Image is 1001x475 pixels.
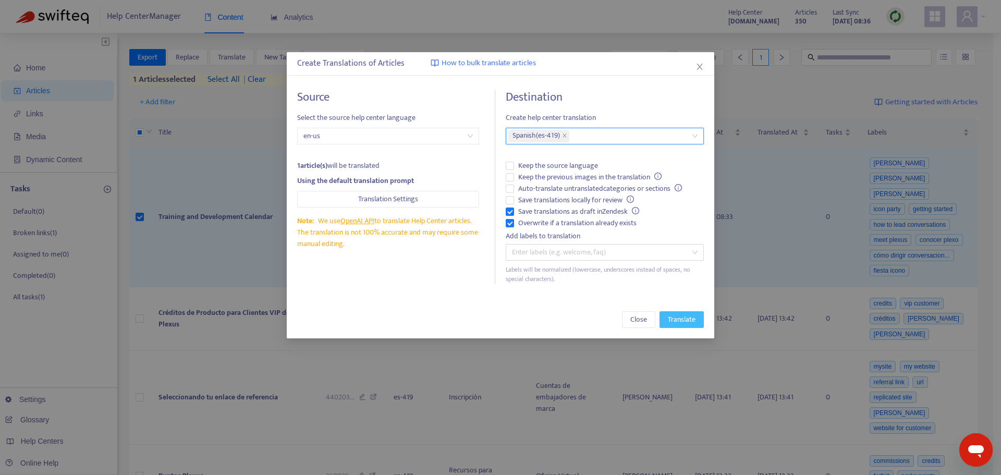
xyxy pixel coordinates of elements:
[959,433,993,467] iframe: Button to launch messaging window
[431,59,439,67] img: image-link
[297,215,479,250] div: We use to translate Help Center articles. The translation is not 100% accurate and may require so...
[660,311,704,328] button: Translate
[297,175,479,187] div: Using the default translation prompt
[506,90,704,104] h4: Destination
[303,128,473,144] span: en-us
[630,314,647,325] span: Close
[514,194,638,206] span: Save translations locally for review
[297,160,327,172] strong: 1 article(s)
[297,90,479,104] h4: Source
[632,207,639,214] span: info-circle
[340,215,374,227] a: OpenAI API
[695,63,704,71] span: close
[562,133,567,139] span: close
[297,57,704,70] div: Create Translations of Articles
[506,265,704,285] div: Labels will be normalized (lowercase, underscores instead of spaces, no special characters).
[506,112,704,124] span: Create help center translation
[694,61,705,72] button: Close
[622,311,655,328] button: Close
[514,206,643,217] span: Save translations as draft in Zendesk
[297,191,479,208] button: Translation Settings
[514,172,666,183] span: Keep the previous images in the translation
[506,230,704,242] div: Add labels to translation
[297,215,314,227] span: Note:
[654,173,662,180] span: info-circle
[297,160,479,172] div: will be translated
[297,112,479,124] span: Select the source help center language
[514,183,686,194] span: Auto-translate untranslated categories or sections
[514,217,641,229] span: Overwrite if a translation already exists
[358,193,418,205] span: Translation Settings
[442,57,536,69] span: How to bulk translate articles
[668,314,695,325] span: Translate
[431,57,536,69] a: How to bulk translate articles
[512,130,560,142] span: Spanish ( es-419 )
[627,196,634,203] span: info-circle
[514,160,602,172] span: Keep the source language
[675,184,682,191] span: info-circle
